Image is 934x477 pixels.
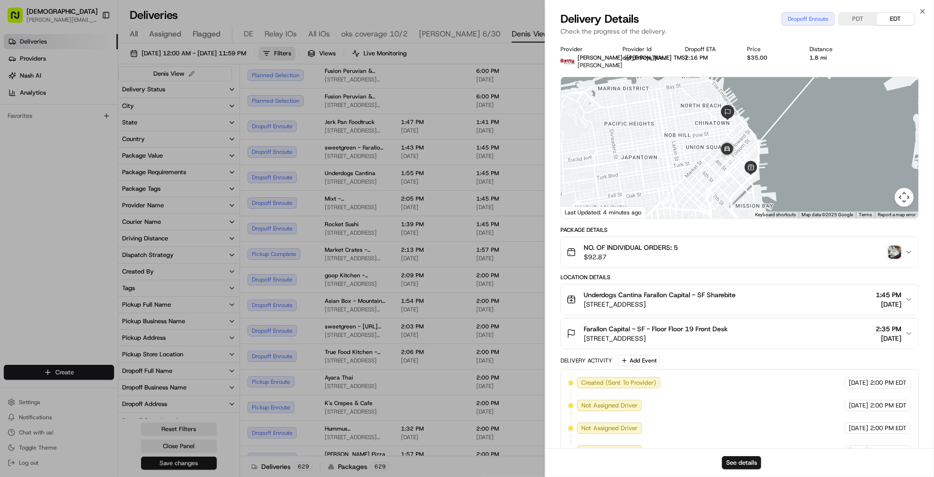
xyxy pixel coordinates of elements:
a: Open this area in Google Maps (opens a new window) [563,206,595,218]
button: EDT [877,13,915,25]
div: Dropoff ETA [685,45,732,53]
span: [PERSON_NAME] ([PERSON_NAME] TMS) [578,54,687,62]
img: Google [563,206,595,218]
div: 1 [660,194,671,205]
p: Check the progress of the delivery. [560,26,919,36]
div: 3 [722,154,732,164]
a: Terms [859,212,872,217]
span: Underdogs Cantina Farallon Capital - SF Sharebite [584,290,736,300]
span: Pylon [94,160,115,167]
span: [DATE] [849,424,868,433]
span: 1:45 PM [876,290,901,300]
div: Location Details [560,274,919,281]
span: [STREET_ADDRESS] [584,334,728,343]
span: [DATE] [876,300,901,309]
span: [DATE] [849,379,868,387]
img: betty.jpg [560,54,576,69]
span: API Documentation [89,137,152,146]
button: NO. OF INDIVIDUAL ORDERS: 5$92.87photo_proof_of_pickup image [561,237,918,267]
div: Distance [809,45,857,53]
button: Add Event [618,355,660,366]
button: Keyboard shortcuts [755,212,796,218]
span: 2:00 PM EDT [870,379,907,387]
img: 1736555255976-a54dd68f-1ca7-489b-9aae-adbdc363a1c4 [9,90,27,107]
span: [DATE] [849,447,868,455]
div: 2 [746,170,756,180]
span: Not Assigned Driver [581,447,638,455]
div: Delivery Activity [560,357,612,364]
span: NO. OF INDIVIDUAL ORDERS: 5 [584,243,678,252]
span: [PERSON_NAME] [578,62,623,69]
span: Farallon Capital - SF - Floor Floor 19 Front Desk [584,324,728,334]
span: Delivery Details [560,11,639,26]
div: 2:16 PM [685,54,732,62]
a: Report a map error [878,212,916,217]
span: Knowledge Base [19,137,72,146]
button: ord_ErPcysTjUevjVVU3Yk93YG [623,54,670,62]
span: [DATE] [876,334,901,343]
input: Clear [25,61,156,71]
div: Provider Id [623,45,670,53]
button: Farallon Capital - SF - Floor Floor 19 Front Desk[STREET_ADDRESS]2:35 PM[DATE] [561,318,918,349]
div: 📗 [9,138,17,145]
div: Package Details [560,226,919,234]
button: Start new chat [161,93,172,104]
span: $92.87 [584,252,678,262]
span: [STREET_ADDRESS] [584,300,736,309]
div: 💻 [80,138,88,145]
div: Provider [560,45,608,53]
p: Welcome 👋 [9,37,172,53]
div: Price [747,45,794,53]
div: Last Updated: 4 minutes ago [561,206,646,218]
span: Not Assigned Driver [581,401,638,410]
div: 1.8 mi [809,54,857,62]
img: photo_proof_of_pickup image [888,246,901,259]
span: 2:00 PM EDT [870,424,907,433]
img: Nash [9,9,28,28]
button: PDT [839,13,877,25]
button: See details [722,456,761,469]
button: Underdogs Cantina Farallon Capital - SF Sharebite[STREET_ADDRESS]1:45 PM[DATE] [561,284,918,315]
button: Map camera controls [895,188,914,207]
span: Not Assigned Driver [581,424,638,433]
span: [DATE] [849,401,868,410]
div: $35.00 [747,54,794,62]
a: Powered byPylon [67,159,115,167]
a: 📗Knowledge Base [6,133,76,150]
span: Created (Sent To Provider) [581,379,656,387]
a: 💻API Documentation [76,133,156,150]
div: Start new chat [32,90,155,99]
span: 2:35 PM [876,324,901,334]
div: We're available if you need us! [32,99,120,107]
span: Map data ©2025 Google [801,212,853,217]
span: 2:00 PM EDT [870,447,907,455]
span: 2:00 PM EDT [870,401,907,410]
